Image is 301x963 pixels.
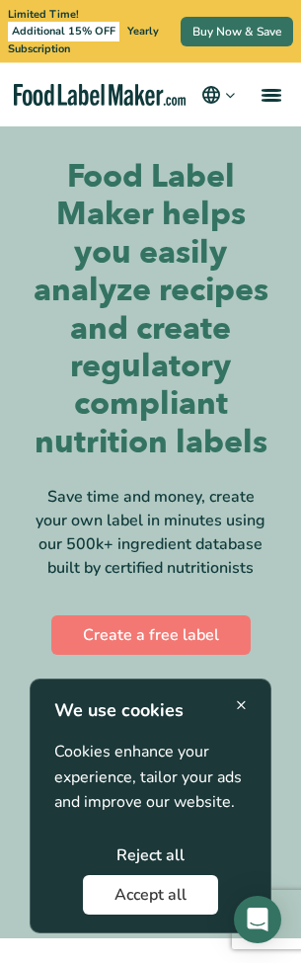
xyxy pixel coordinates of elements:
[32,485,269,580] div: Save time and money, create your own label in minutes using our 500k+ ingredient database built b...
[236,691,247,718] span: ×
[8,24,159,56] span: Yearly Subscription
[32,158,269,461] h1: Food Label Maker helps you easily analyze recipes and create regulatory compliant nutrition labels
[51,615,251,655] a: Create a free label
[238,63,301,126] a: menu
[8,22,119,41] span: Additional 15% OFF
[234,896,281,943] div: Open Intercom Messenger
[83,875,218,915] button: Accept all
[54,740,247,816] p: Cookies enhance your experience, tailor your ads and improve our website.
[85,836,216,875] button: Reject all
[8,7,79,22] span: Limited Time!
[181,17,293,46] a: Buy Now & Save
[54,698,184,722] strong: We use cookies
